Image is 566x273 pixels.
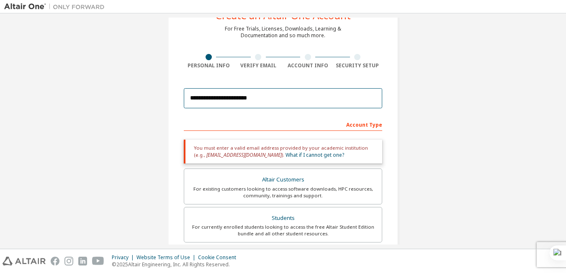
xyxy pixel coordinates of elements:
[3,257,46,265] img: altair_logo.svg
[198,254,241,261] div: Cookie Consent
[112,254,136,261] div: Privacy
[225,26,341,39] div: For Free Trials, Licenses, Downloads, Learning & Documentation and so much more.
[216,10,351,20] div: Create an Altair One Account
[184,62,234,69] div: Personal Info
[234,62,283,69] div: Verify Email
[189,212,377,224] div: Students
[189,174,377,186] div: Altair Customers
[189,186,377,199] div: For existing customers looking to access software downloads, HPC resources, community, trainings ...
[64,257,73,265] img: instagram.svg
[286,151,344,158] a: What if I cannot get one?
[112,261,241,268] p: © 2025 Altair Engineering, Inc. All Rights Reserved.
[206,151,282,158] span: [EMAIL_ADDRESS][DOMAIN_NAME]
[136,254,198,261] div: Website Terms of Use
[184,140,382,163] div: You must enter a valid email address provided by your academic institution (e.g., ).
[78,257,87,265] img: linkedin.svg
[51,257,59,265] img: facebook.svg
[189,224,377,237] div: For currently enrolled students looking to access the free Altair Student Edition bundle and all ...
[184,117,382,131] div: Account Type
[283,62,333,69] div: Account Info
[333,62,383,69] div: Security Setup
[4,3,109,11] img: Altair One
[92,257,104,265] img: youtube.svg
